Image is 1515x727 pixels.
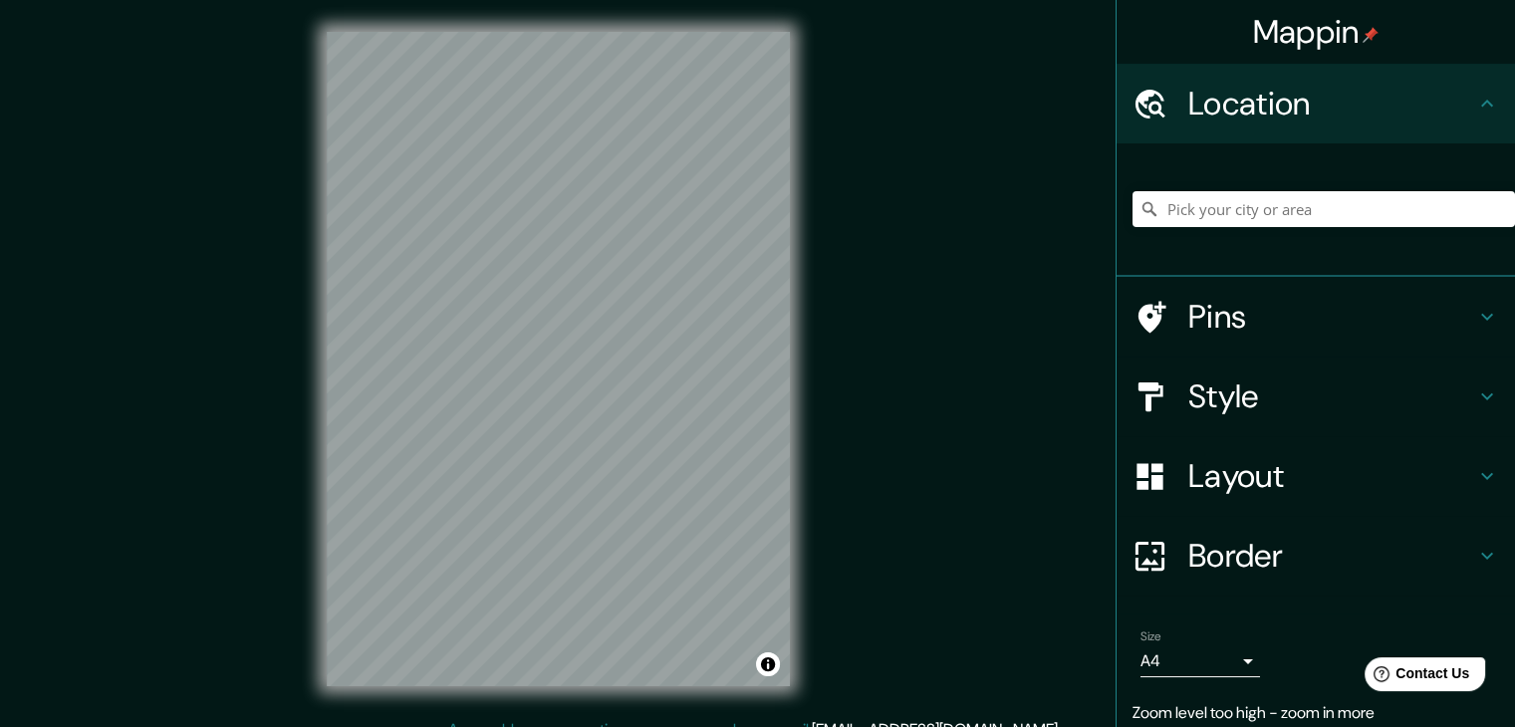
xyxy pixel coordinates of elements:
h4: Location [1188,84,1475,123]
canvas: Map [327,32,790,686]
button: Toggle attribution [756,652,780,676]
label: Size [1140,628,1161,645]
h4: Pins [1188,297,1475,337]
h4: Border [1188,536,1475,576]
p: Zoom level too high - zoom in more [1133,701,1499,725]
div: Layout [1117,436,1515,516]
div: Style [1117,357,1515,436]
img: pin-icon.png [1363,27,1379,43]
h4: Layout [1188,456,1475,496]
div: Location [1117,64,1515,143]
iframe: Help widget launcher [1338,649,1493,705]
div: Pins [1117,277,1515,357]
h4: Style [1188,376,1475,416]
div: A4 [1140,645,1260,677]
input: Pick your city or area [1133,191,1515,227]
div: Border [1117,516,1515,596]
h4: Mappin [1253,12,1380,52]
